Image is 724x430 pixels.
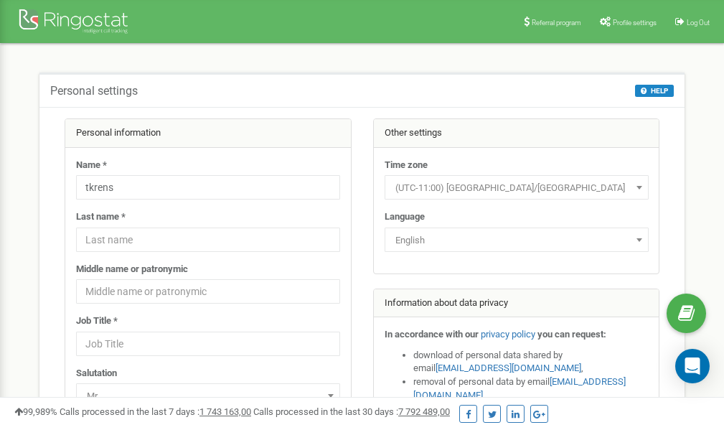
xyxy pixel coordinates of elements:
div: Open Intercom Messenger [675,349,710,383]
span: English [385,228,649,252]
input: Name [76,175,340,200]
input: Last name [76,228,340,252]
a: [EMAIL_ADDRESS][DOMAIN_NAME] [436,363,581,373]
label: Last name * [76,210,126,224]
span: Calls processed in the last 30 days : [253,406,450,417]
span: 99,989% [14,406,57,417]
u: 1 743 163,00 [199,406,251,417]
li: download of personal data shared by email , [413,349,649,375]
span: Calls processed in the last 7 days : [60,406,251,417]
label: Job Title * [76,314,118,328]
strong: you can request: [537,329,606,340]
span: Mr. [76,383,340,408]
div: Other settings [374,119,659,148]
span: Referral program [532,19,581,27]
label: Time zone [385,159,428,172]
input: Job Title [76,332,340,356]
span: (UTC-11:00) Pacific/Midway [390,178,644,198]
span: English [390,230,644,251]
span: Log Out [687,19,710,27]
div: Personal information [65,119,351,148]
label: Salutation [76,367,117,380]
a: privacy policy [481,329,535,340]
input: Middle name or patronymic [76,279,340,304]
h5: Personal settings [50,85,138,98]
div: Information about data privacy [374,289,659,318]
button: HELP [635,85,674,97]
u: 7 792 489,00 [398,406,450,417]
li: removal of personal data by email , [413,375,649,402]
span: Mr. [81,386,335,406]
span: (UTC-11:00) Pacific/Midway [385,175,649,200]
label: Language [385,210,425,224]
span: Profile settings [613,19,657,27]
strong: In accordance with our [385,329,479,340]
label: Middle name or patronymic [76,263,188,276]
label: Name * [76,159,107,172]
